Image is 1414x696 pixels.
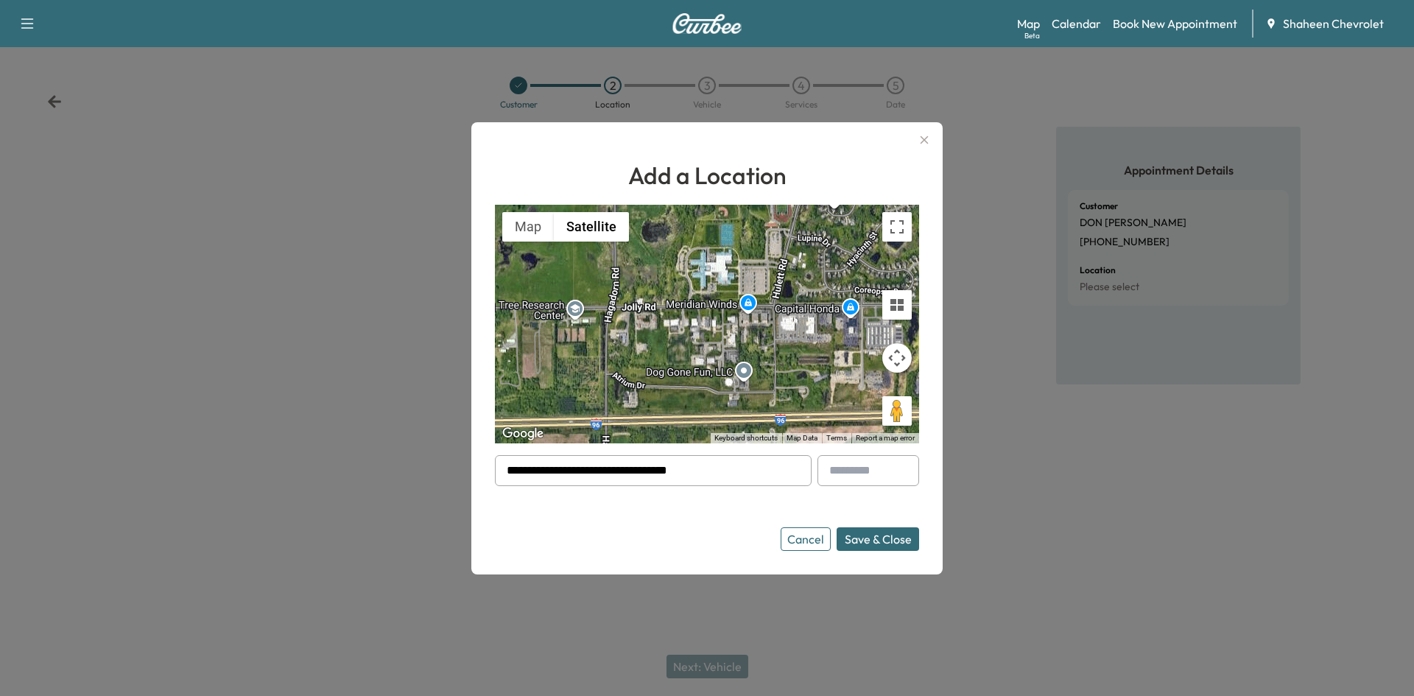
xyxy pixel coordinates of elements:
div: Beta [1024,30,1040,41]
a: MapBeta [1017,15,1040,32]
button: Show satellite imagery [554,212,629,242]
a: Calendar [1052,15,1101,32]
span: Shaheen Chevrolet [1283,15,1384,32]
a: Book New Appointment [1113,15,1237,32]
button: Save & Close [837,527,919,551]
button: Cancel [781,527,831,551]
button: Toggle fullscreen view [882,212,912,242]
a: Report a map error [856,434,915,442]
button: Drag Pegman onto the map to open Street View [882,396,912,426]
h1: Add a Location [495,158,919,193]
a: Open this area in Google Maps (opens a new window) [499,424,547,443]
button: Map Data [787,433,817,443]
button: Map camera controls [882,343,912,373]
button: Tilt map [882,290,912,320]
button: Keyboard shortcuts [714,433,778,443]
img: Google [499,424,547,443]
img: Curbee Logo [672,13,742,34]
button: Show street map [502,212,554,242]
a: Terms (opens in new tab) [826,434,847,442]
